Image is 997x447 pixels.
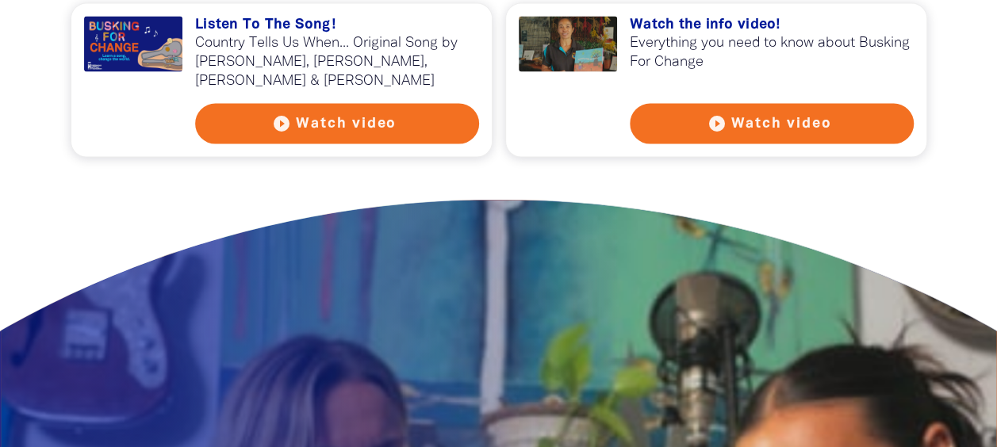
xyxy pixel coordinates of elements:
[195,17,479,34] h3: Listen To The Song!
[630,17,914,34] h3: Watch the info video!
[630,104,914,144] button: play_circle_filled Watch video
[272,114,291,133] i: play_circle_filled
[707,114,726,133] i: play_circle_filled
[195,104,479,144] button: play_circle_filled Watch video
